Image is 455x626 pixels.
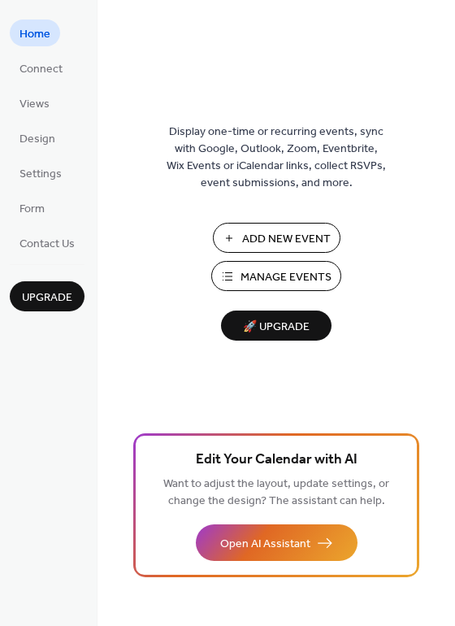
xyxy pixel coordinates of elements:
[196,449,357,472] span: Edit Your Calendar with AI
[19,166,62,183] span: Settings
[19,201,45,218] span: Form
[10,124,65,151] a: Design
[22,289,72,306] span: Upgrade
[10,194,54,221] a: Form
[221,311,331,341] button: 🚀 Upgrade
[211,261,341,291] button: Manage Events
[19,96,50,113] span: Views
[10,159,71,186] a: Settings
[167,124,386,192] span: Display one-time or recurring events, sync with Google, Outlook, Zoom, Eventbrite, Wix Events or ...
[10,229,84,256] a: Contact Us
[196,524,357,561] button: Open AI Assistant
[240,269,331,286] span: Manage Events
[19,236,75,253] span: Contact Us
[10,54,72,81] a: Connect
[10,20,60,46] a: Home
[163,473,389,512] span: Want to adjust the layout, update settings, or change the design? The assistant can help.
[10,281,84,311] button: Upgrade
[213,223,340,253] button: Add New Event
[19,61,63,78] span: Connect
[10,89,59,116] a: Views
[231,316,322,338] span: 🚀 Upgrade
[19,131,55,148] span: Design
[220,536,310,553] span: Open AI Assistant
[242,231,331,248] span: Add New Event
[19,26,50,43] span: Home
